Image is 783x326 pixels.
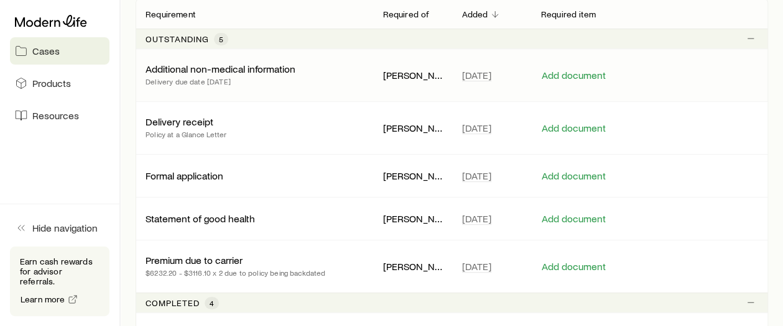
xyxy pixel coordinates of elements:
span: Resources [32,109,79,122]
p: Additional non-medical information [146,63,295,75]
button: Hide navigation [10,214,109,242]
p: Statement of good health [146,212,255,225]
span: Products [32,77,71,89]
p: Outstanding [146,34,209,44]
p: Earn cash rewards for advisor referrals. [20,256,100,286]
p: Delivery due date [DATE] [146,75,295,88]
span: 4 [210,298,214,308]
p: Added [462,9,488,19]
span: Cases [32,45,60,57]
button: Add document [541,70,606,81]
span: 5 [219,34,223,44]
p: $6232.20 - $3116.10 x 2 due to policy being backdated [146,266,325,279]
p: Policy at a Glance Letter [146,128,226,140]
p: [PERSON_NAME] [382,260,442,273]
p: Completed [146,298,200,308]
span: [DATE] [462,122,491,134]
p: [PERSON_NAME] [382,170,442,182]
p: Required item [541,9,596,19]
p: [PERSON_NAME] [382,122,442,134]
p: Delivery receipt [146,115,213,128]
button: Add document [541,261,606,273]
span: Learn more [21,295,65,304]
p: Requirement [146,9,195,19]
span: [DATE] [462,170,491,182]
a: Resources [10,102,109,129]
span: [DATE] [462,260,491,273]
span: Hide navigation [32,222,98,234]
button: Add document [541,170,606,182]
a: Products [10,70,109,97]
a: Cases [10,37,109,65]
p: [PERSON_NAME] [382,69,442,81]
p: Formal application [146,170,223,182]
p: [PERSON_NAME] [382,212,442,225]
span: [DATE] [462,69,491,81]
p: Premium due to carrier [146,254,243,266]
button: Add document [541,122,606,134]
div: Earn cash rewards for advisor referrals.Learn more [10,247,109,316]
span: [DATE] [462,212,491,225]
p: Required of [382,9,429,19]
button: Add document [541,213,606,225]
